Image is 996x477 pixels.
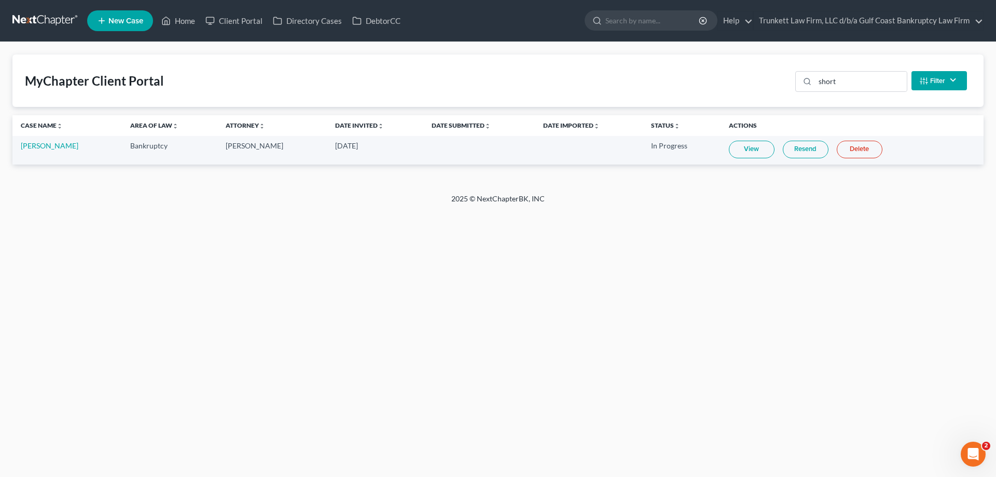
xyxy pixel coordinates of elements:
[721,115,984,136] th: Actions
[130,121,178,129] a: Area of Lawunfold_more
[783,141,828,158] a: Resend
[57,123,63,129] i: unfold_more
[674,123,680,129] i: unfold_more
[485,123,491,129] i: unfold_more
[347,11,406,30] a: DebtorCC
[605,11,700,30] input: Search by name...
[21,141,78,150] a: [PERSON_NAME]
[268,11,347,30] a: Directory Cases
[911,71,967,90] button: Filter
[25,73,164,89] div: MyChapter Client Portal
[593,123,600,129] i: unfold_more
[172,123,178,129] i: unfold_more
[643,136,721,165] td: In Progress
[754,11,983,30] a: Trunkett Law Firm, LLC d/b/a Gulf Coast Bankruptcy Law Firm
[259,123,265,129] i: unfold_more
[108,17,143,25] span: New Case
[729,141,774,158] a: View
[982,442,990,450] span: 2
[335,121,384,129] a: Date Invitedunfold_more
[335,141,358,150] span: [DATE]
[718,11,753,30] a: Help
[200,11,268,30] a: Client Portal
[815,72,907,91] input: Search...
[432,121,491,129] a: Date Submittedunfold_more
[837,141,882,158] a: Delete
[122,136,217,165] td: Bankruptcy
[202,194,794,212] div: 2025 © NextChapterBK, INC
[226,121,265,129] a: Attorneyunfold_more
[543,121,600,129] a: Date Importedunfold_more
[21,121,63,129] a: Case Nameunfold_more
[378,123,384,129] i: unfold_more
[217,136,327,165] td: [PERSON_NAME]
[961,442,986,467] iframe: Intercom live chat
[651,121,680,129] a: Statusunfold_more
[156,11,200,30] a: Home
